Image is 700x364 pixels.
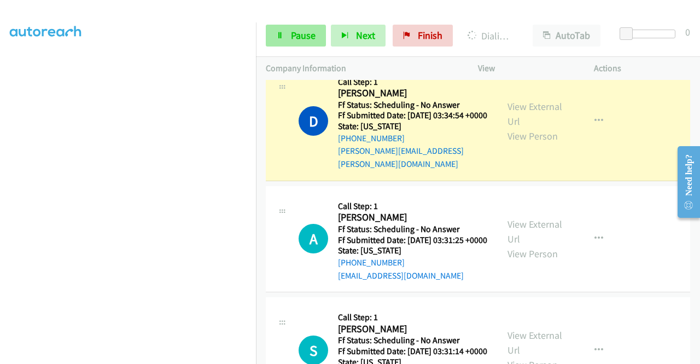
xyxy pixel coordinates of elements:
[299,224,328,253] h1: A
[507,130,558,142] a: View Person
[338,211,484,224] h2: [PERSON_NAME]
[507,218,562,245] a: View External Url
[338,323,484,336] h2: [PERSON_NAME]
[338,257,405,268] a: [PHONE_NUMBER]
[299,106,328,136] h1: D
[393,25,453,47] a: Finish
[338,133,405,143] a: [PHONE_NUMBER]
[338,224,487,235] h5: Ff Status: Scheduling - No Answer
[338,245,487,256] h5: State: [US_STATE]
[291,29,316,42] span: Pause
[266,62,458,75] p: Company Information
[338,335,487,346] h5: Ff Status: Scheduling - No Answer
[468,28,513,43] p: Dialing [PERSON_NAME]
[478,62,574,75] p: View
[418,29,442,42] span: Finish
[338,121,488,132] h5: State: [US_STATE]
[338,100,488,111] h5: Ff Status: Scheduling - No Answer
[507,329,562,356] a: View External Url
[338,110,488,121] h5: Ff Submitted Date: [DATE] 03:34:54 +0000
[338,270,464,281] a: [EMAIL_ADDRESS][DOMAIN_NAME]
[338,146,464,169] a: [PERSON_NAME][EMAIL_ADDRESS][PERSON_NAME][DOMAIN_NAME]
[338,312,487,323] h5: Call Step: 1
[594,62,690,75] p: Actions
[338,201,487,212] h5: Call Step: 1
[338,87,484,100] h2: [PERSON_NAME]
[669,138,700,226] iframe: Resource Center
[338,77,488,88] h5: Call Step: 1
[533,25,600,47] button: AutoTab
[331,25,386,47] button: Next
[266,25,326,47] a: Pause
[356,29,375,42] span: Next
[338,346,487,357] h5: Ff Submitted Date: [DATE] 03:31:14 +0000
[507,247,558,260] a: View Person
[507,100,562,128] a: View External Url
[685,25,690,39] div: 0
[338,235,487,246] h5: Ff Submitted Date: [DATE] 03:31:25 +0000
